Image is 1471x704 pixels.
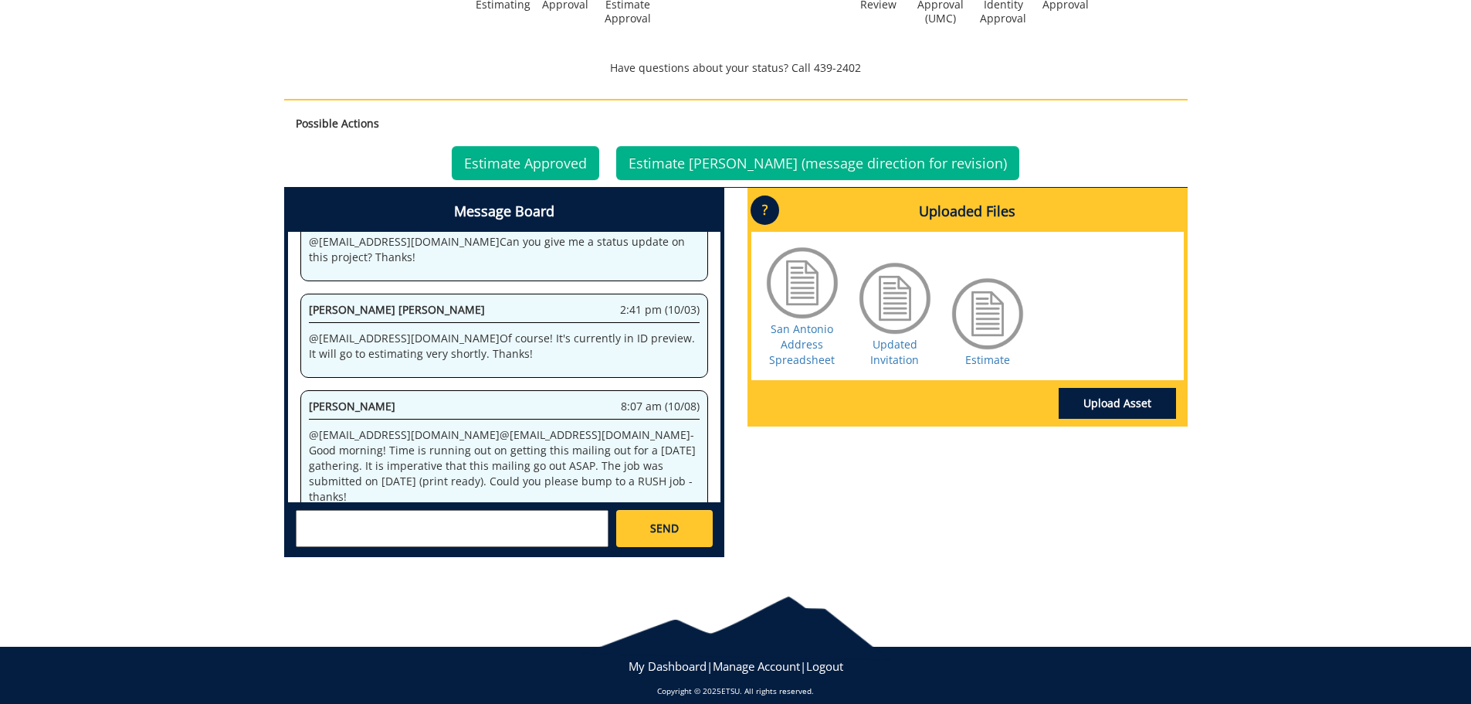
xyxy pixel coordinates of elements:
span: SEND [650,521,679,536]
h4: Message Board [288,192,720,232]
h4: Uploaded Files [751,192,1184,232]
p: Have questions about your status? Call 439-2402 [284,60,1188,76]
a: My Dashboard [629,658,707,674]
span: [PERSON_NAME] [309,399,395,413]
a: San Antonio Address Spreadsheet [769,321,835,367]
a: SEND [616,510,712,547]
a: Updated Invitation [870,337,919,367]
span: [PERSON_NAME] [PERSON_NAME] [309,302,485,317]
p: @ [EMAIL_ADDRESS][DOMAIN_NAME] @ [EMAIL_ADDRESS][DOMAIN_NAME] - Good morning! Time is running out... [309,427,700,505]
strong: Possible Actions [296,116,379,131]
a: ETSU [721,685,740,696]
a: Upload Asset [1059,388,1176,419]
p: @ [EMAIL_ADDRESS][DOMAIN_NAME] Of course! It's currently in ID preview. It will go to estimating ... [309,331,700,362]
span: 8:07 am (10/08) [621,399,700,414]
a: Estimate Approved [452,146,599,180]
a: Estimate [965,352,1010,367]
span: 2:41 pm (10/03) [620,302,700,318]
a: Estimate [PERSON_NAME] (message direction for revision) [616,146,1019,180]
p: @ [EMAIL_ADDRESS][DOMAIN_NAME] Can you give me a status update on this project? Thanks! [309,234,700,265]
textarea: messageToSend [296,510,608,547]
a: Logout [806,658,843,674]
p: ? [751,196,779,225]
a: Manage Account [713,658,800,674]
